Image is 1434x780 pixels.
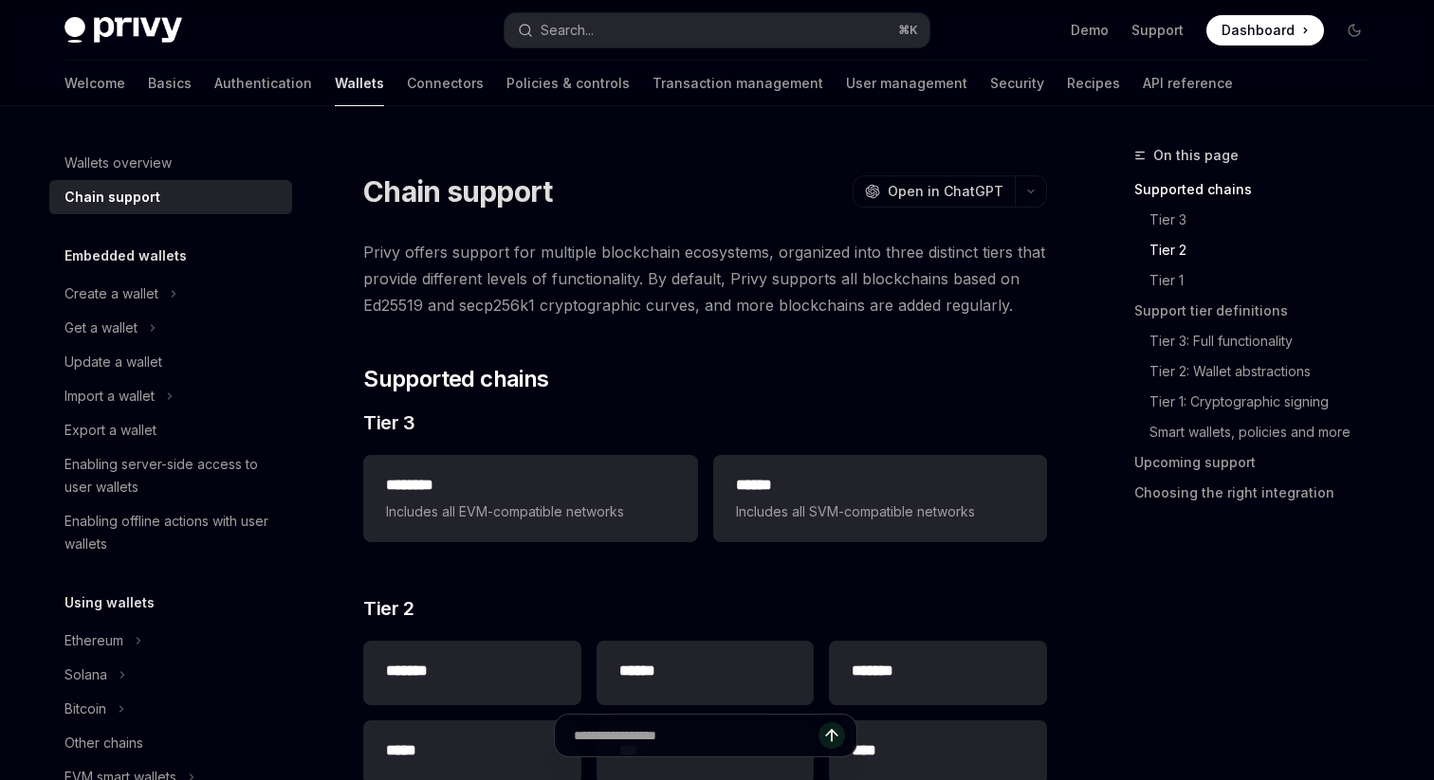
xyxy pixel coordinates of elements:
[363,595,414,622] span: Tier 2
[1222,21,1295,40] span: Dashboard
[990,61,1044,106] a: Security
[888,182,1003,201] span: Open in ChatGPT
[1149,326,1385,356] a: Tier 3: Full functionality
[363,239,1047,318] span: Privy offers support for multiple blockchain ecosystems, organized into three distinct tiers that...
[853,175,1015,208] button: Open in ChatGPT
[1134,478,1385,508] a: Choosing the right integration
[541,19,594,42] div: Search...
[64,317,138,339] div: Get a wallet
[335,61,384,106] a: Wallets
[64,351,162,373] div: Update a wallet
[1131,21,1184,40] a: Support
[506,61,630,106] a: Policies & controls
[653,61,823,106] a: Transaction management
[736,500,1024,523] span: Includes all SVM-compatible networks
[214,61,312,106] a: Authentication
[64,282,158,305] div: Create a wallet
[49,726,292,760] a: Other chains
[713,455,1047,542] a: **** *Includes all SVM-compatible networks
[64,629,123,652] div: Ethereum
[64,186,160,209] div: Chain support
[1153,144,1239,167] span: On this page
[1149,417,1385,447] a: Smart wallets, policies and more
[64,698,106,720] div: Bitcoin
[1149,205,1385,235] a: Tier 3
[1149,356,1385,387] a: Tier 2: Wallet abstractions
[898,23,918,38] span: ⌘ K
[505,13,929,47] button: Search...⌘K
[363,409,414,436] span: Tier 3
[1134,174,1385,205] a: Supported chains
[49,504,292,561] a: Enabling offline actions with user wallets
[1339,15,1370,45] button: Toggle dark mode
[1206,15,1324,45] a: Dashboard
[407,61,484,106] a: Connectors
[64,245,187,267] h5: Embedded wallets
[64,152,172,174] div: Wallets overview
[1134,296,1385,326] a: Support tier definitions
[386,500,674,523] span: Includes all EVM-compatible networks
[1143,61,1233,106] a: API reference
[1067,61,1120,106] a: Recipes
[49,345,292,379] a: Update a wallet
[1149,265,1385,296] a: Tier 1
[64,453,281,499] div: Enabling server-side access to user wallets
[64,419,156,442] div: Export a wallet
[64,17,182,44] img: dark logo
[363,455,697,542] a: **** ***Includes all EVM-compatible networks
[818,722,845,749] button: Send message
[64,510,281,555] div: Enabling offline actions with user wallets
[64,385,155,408] div: Import a wallet
[363,174,552,209] h1: Chain support
[49,413,292,447] a: Export a wallet
[49,447,292,504] a: Enabling server-side access to user wallets
[1149,235,1385,265] a: Tier 2
[64,663,107,686] div: Solana
[1134,447,1385,478] a: Upcoming support
[846,61,967,106] a: User management
[1149,387,1385,417] a: Tier 1: Cryptographic signing
[64,732,143,754] div: Other chains
[148,61,192,106] a: Basics
[49,146,292,180] a: Wallets overview
[49,180,292,214] a: Chain support
[1071,21,1109,40] a: Demo
[64,61,125,106] a: Welcome
[363,364,548,394] span: Supported chains
[64,591,155,614] h5: Using wallets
